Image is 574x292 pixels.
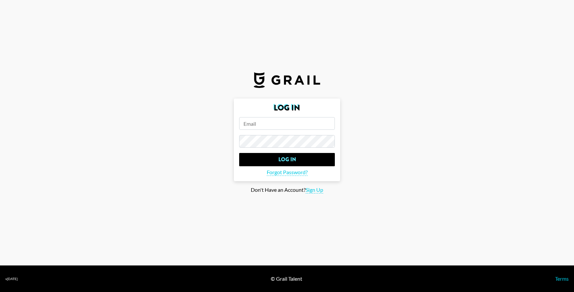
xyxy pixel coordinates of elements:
[267,169,308,176] span: Forgot Password?
[5,277,18,281] div: v [DATE]
[239,153,335,166] input: Log In
[306,186,323,193] span: Sign Up
[239,117,335,130] input: Email
[5,186,569,193] div: Don't Have an Account?
[239,104,335,112] h2: Log In
[555,275,569,282] a: Terms
[271,275,302,282] div: © Grail Talent
[254,72,320,88] img: Grail Talent Logo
